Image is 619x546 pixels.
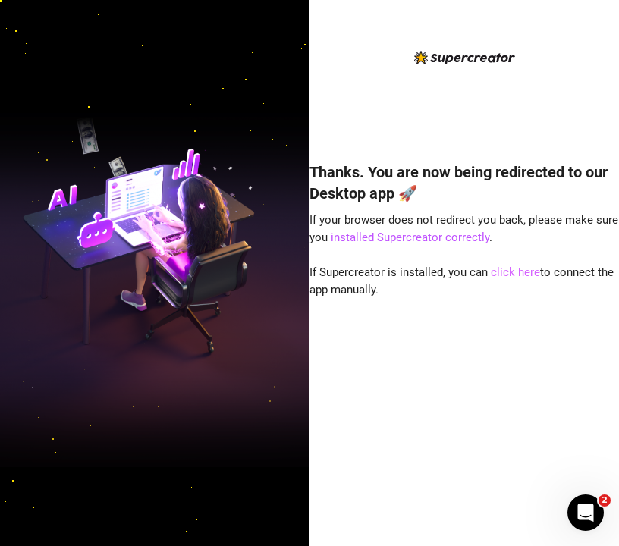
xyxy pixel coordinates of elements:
a: installed Supercreator correctly [331,231,489,244]
img: logo-BBDzfeDw.svg [414,51,515,64]
span: If your browser does not redirect you back, please make sure you . [309,213,618,245]
a: click here [491,265,540,279]
iframe: Intercom live chat [567,494,604,531]
span: 2 [599,494,611,507]
span: If Supercreator is installed, you can to connect the app manually. [309,265,614,297]
h4: Thanks. You are now being redirected to our Desktop app 🚀 [309,162,619,204]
